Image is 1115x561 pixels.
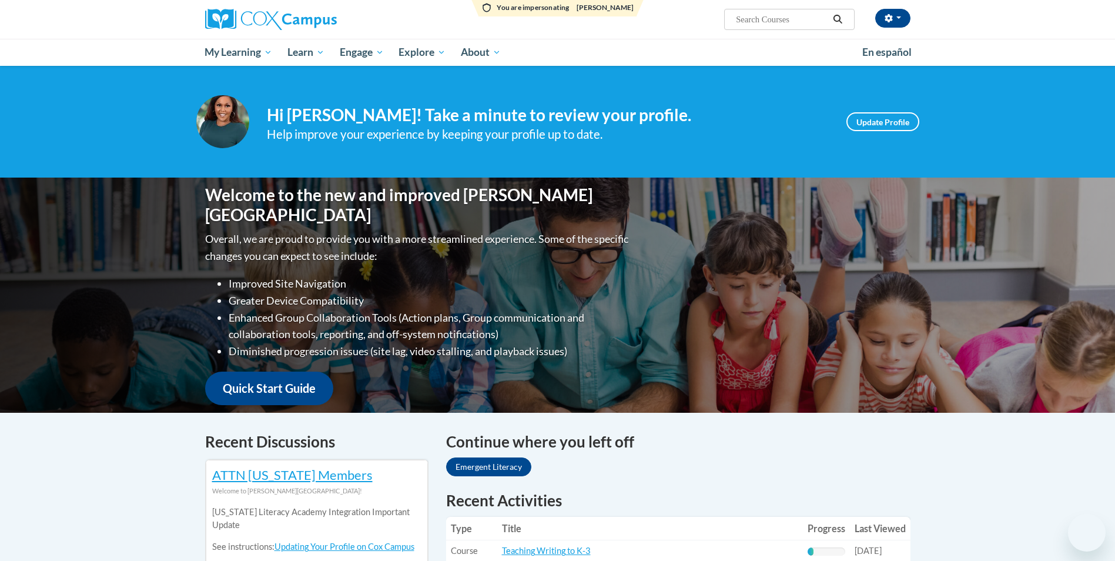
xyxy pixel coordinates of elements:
a: Quick Start Guide [205,372,333,405]
div: Welcome to [PERSON_NAME][GEOGRAPHIC_DATA]! [212,485,421,497]
th: Type [446,517,497,540]
a: ATTN [US_STATE] Members [212,467,373,483]
a: Teaching Writing to K-3 [502,546,591,556]
h4: Hi [PERSON_NAME]! Take a minute to review your profile. [267,105,829,125]
p: See instructions: [212,540,421,553]
span: Learn [287,45,324,59]
li: Diminished progression issues (site lag, video stalling, and playback issues) [229,343,631,360]
a: Learn [280,39,332,66]
a: My Learning [197,39,280,66]
p: Overall, we are proud to provide you with a more streamlined experience. Some of the specific cha... [205,231,631,265]
th: Title [497,517,803,540]
div: Help improve your experience by keeping your profile up to date. [267,125,829,144]
h1: Welcome to the new and improved [PERSON_NAME][GEOGRAPHIC_DATA] [205,185,631,225]
span: About [461,45,501,59]
a: Update Profile [846,112,919,131]
input: Search Courses [735,12,829,26]
button: Search [829,12,846,26]
a: Cox Campus [205,9,428,30]
img: Profile Image [196,95,249,148]
span: [DATE] [855,546,882,556]
a: Updating Your Profile on Cox Campus [274,542,414,552]
a: En español [855,40,919,65]
span: My Learning [205,45,272,59]
div: Main menu [187,39,928,66]
a: Emergent Literacy [446,458,531,476]
li: Enhanced Group Collaboration Tools (Action plans, Group communication and collaboration tools, re... [229,309,631,343]
a: Explore [391,39,453,66]
th: Progress [803,517,850,540]
h4: Continue where you left off [446,430,910,453]
div: Progress, % [808,547,814,556]
a: About [453,39,508,66]
li: Greater Device Compatibility [229,292,631,309]
iframe: Button to launch messaging window [1068,514,1106,552]
p: [US_STATE] Literacy Academy Integration Important Update [212,506,421,532]
a: Engage [332,39,391,66]
span: Course [451,546,478,556]
li: Improved Site Navigation [229,275,631,292]
button: Account Settings [875,9,910,28]
span: Explore [399,45,446,59]
h1: Recent Activities [446,490,910,511]
h4: Recent Discussions [205,430,428,453]
img: Cox Campus [205,9,337,30]
span: Engage [340,45,384,59]
span: En español [862,46,912,58]
th: Last Viewed [850,517,910,540]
